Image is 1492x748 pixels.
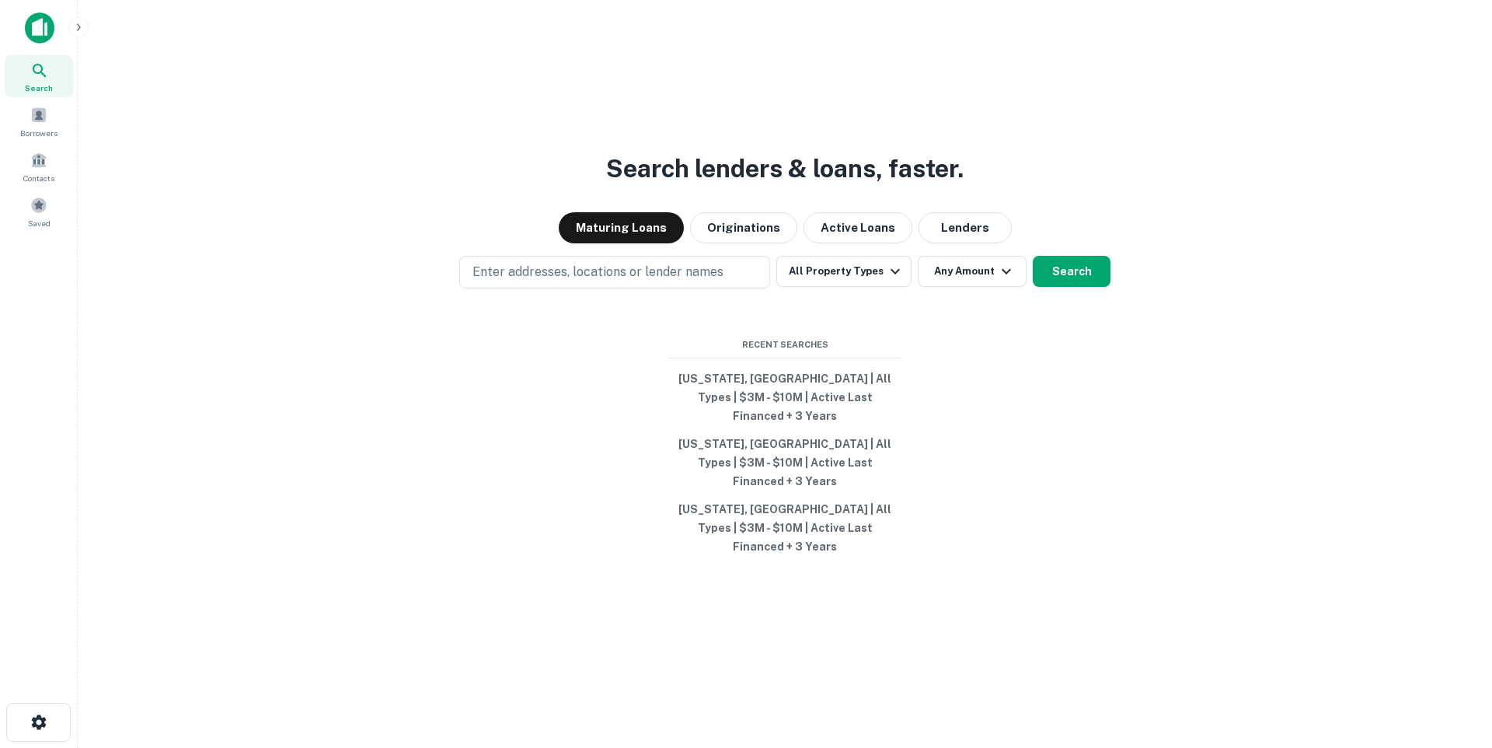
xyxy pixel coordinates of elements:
button: [US_STATE], [GEOGRAPHIC_DATA] | All Types | $3M - $10M | Active Last Financed + 3 Years [668,365,901,430]
span: Contacts [23,172,54,184]
button: Search [1033,256,1110,287]
button: Any Amount [918,256,1027,287]
a: Saved [5,190,73,232]
a: Contacts [5,145,73,187]
button: Maturing Loans [559,212,684,243]
button: Active Loans [804,212,912,243]
button: Originations [690,212,797,243]
iframe: Chat Widget [1414,624,1492,698]
img: capitalize-icon.png [25,12,54,44]
button: Enter addresses, locations or lender names [459,256,770,288]
button: [US_STATE], [GEOGRAPHIC_DATA] | All Types | $3M - $10M | Active Last Financed + 3 Years [668,430,901,495]
span: Recent Searches [668,338,901,351]
a: Search [5,55,73,97]
button: All Property Types [776,256,912,287]
span: Search [25,82,53,94]
a: Borrowers [5,100,73,142]
span: Saved [28,217,51,229]
p: Enter addresses, locations or lender names [472,263,723,281]
button: [US_STATE], [GEOGRAPHIC_DATA] | All Types | $3M - $10M | Active Last Financed + 3 Years [668,495,901,561]
span: Borrowers [20,127,58,139]
button: Lenders [919,212,1012,243]
h3: Search lenders & loans, faster. [606,150,964,187]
